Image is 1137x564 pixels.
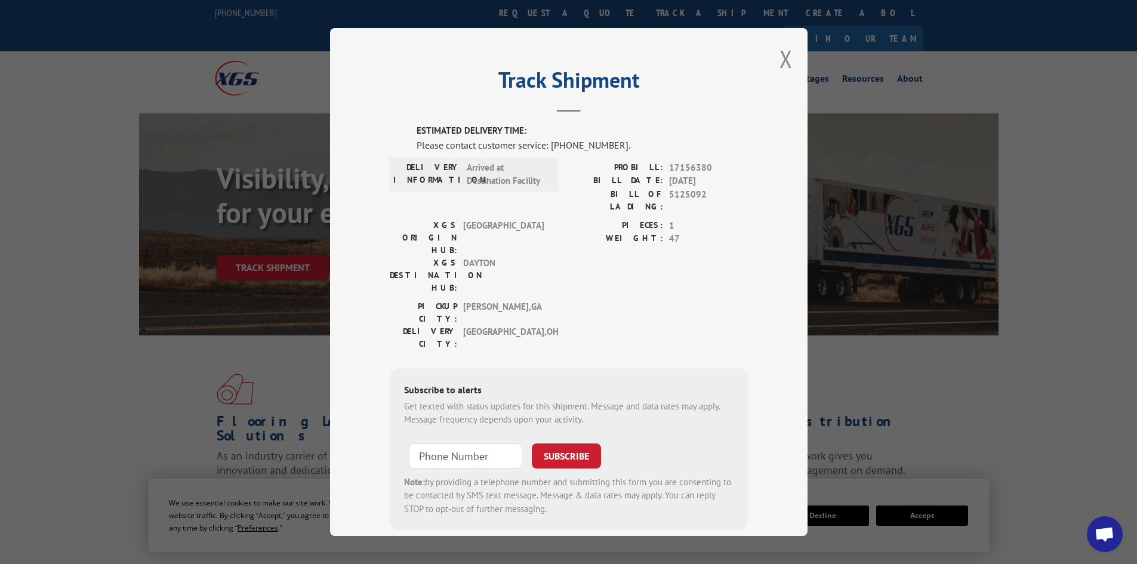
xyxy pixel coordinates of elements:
[669,161,748,175] span: 17156380
[404,476,734,516] div: by providing a telephone number and submitting this form you are consenting to be contacted by SM...
[669,174,748,188] span: [DATE]
[569,174,663,188] label: BILL DATE:
[569,232,663,246] label: WEIGHT:
[417,138,748,152] div: Please contact customer service: [PHONE_NUMBER].
[569,161,663,175] label: PROBILL:
[779,43,793,75] button: Close modal
[409,443,522,469] input: Phone Number
[404,400,734,427] div: Get texted with status updates for this shipment. Message and data rates may apply. Message frequ...
[669,219,748,233] span: 1
[532,443,601,469] button: SUBSCRIBE
[463,325,544,350] span: [GEOGRAPHIC_DATA] , OH
[669,188,748,213] span: 5125092
[463,219,544,257] span: [GEOGRAPHIC_DATA]
[569,188,663,213] label: BILL OF LADING:
[1087,516,1123,552] div: Open chat
[404,383,734,400] div: Subscribe to alerts
[390,219,457,257] label: XGS ORIGIN HUB:
[417,124,748,138] label: ESTIMATED DELIVERY TIME:
[390,325,457,350] label: DELIVERY CITY:
[669,232,748,246] span: 47
[463,300,544,325] span: [PERSON_NAME] , GA
[404,476,425,488] strong: Note:
[463,257,544,294] span: DAYTON
[393,161,461,188] label: DELIVERY INFORMATION:
[569,219,663,233] label: PIECES:
[467,161,547,188] span: Arrived at Destination Facility
[390,257,457,294] label: XGS DESTINATION HUB:
[390,72,748,94] h2: Track Shipment
[390,300,457,325] label: PICKUP CITY:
